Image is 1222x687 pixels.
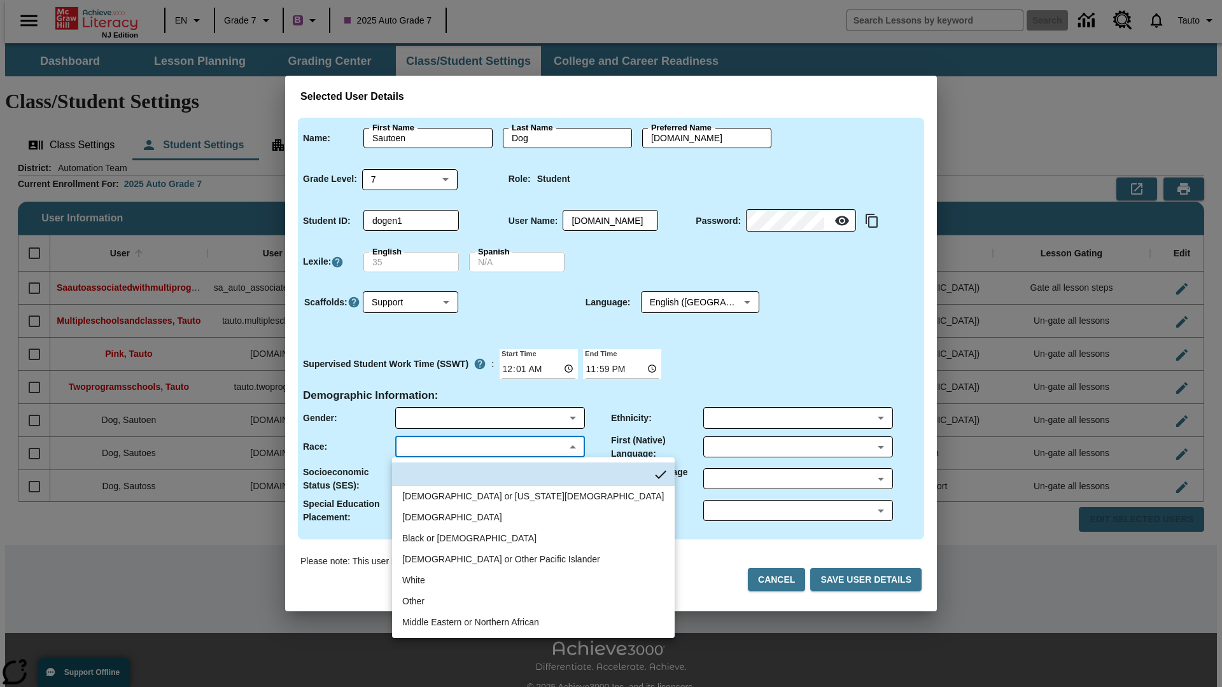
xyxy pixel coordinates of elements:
div: American Indian or Alaska Native [402,490,664,503]
li: No Item Selected [392,462,675,486]
div: Middle Eastern or Northern African [402,616,539,629]
li: Black or African American [392,528,675,549]
li: Other [392,591,675,612]
li: American Indian or Alaska Native [392,486,675,507]
div: Asian [402,511,502,524]
div: Native Hawaiian or Other Pacific Islander [402,553,600,566]
li: Asian [392,507,675,528]
div: Black or African American [402,532,537,545]
div: Other [402,595,425,608]
div: White [402,574,425,587]
li: Middle Eastern or Northern African [392,612,675,633]
li: Native Hawaiian or Other Pacific Islander [392,549,675,570]
li: White [392,570,675,591]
